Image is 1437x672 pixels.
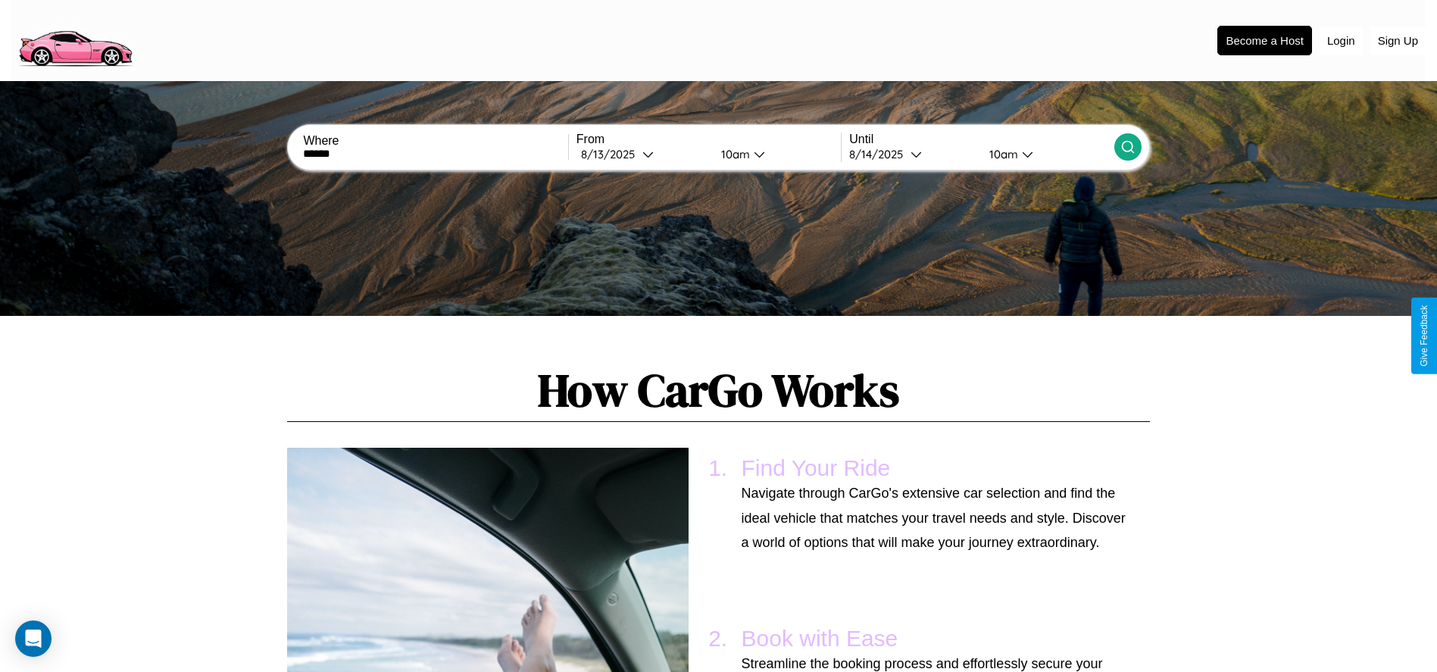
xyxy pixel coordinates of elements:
[11,8,139,70] img: logo
[15,620,52,657] div: Open Intercom Messenger
[1217,26,1312,55] button: Become a Host
[576,146,709,162] button: 8/13/2025
[709,146,842,162] button: 10am
[1320,27,1363,55] button: Login
[849,133,1114,146] label: Until
[977,146,1114,162] button: 10am
[849,147,911,161] div: 8 / 14 / 2025
[1370,27,1426,55] button: Sign Up
[581,147,642,161] div: 8 / 13 / 2025
[1419,305,1429,367] div: Give Feedback
[982,147,1022,161] div: 10am
[303,134,567,148] label: Where
[742,481,1127,555] p: Navigate through CarGo's extensive car selection and find the ideal vehicle that matches your tra...
[734,448,1135,562] li: Find Your Ride
[714,147,754,161] div: 10am
[287,359,1149,422] h1: How CarGo Works
[576,133,841,146] label: From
